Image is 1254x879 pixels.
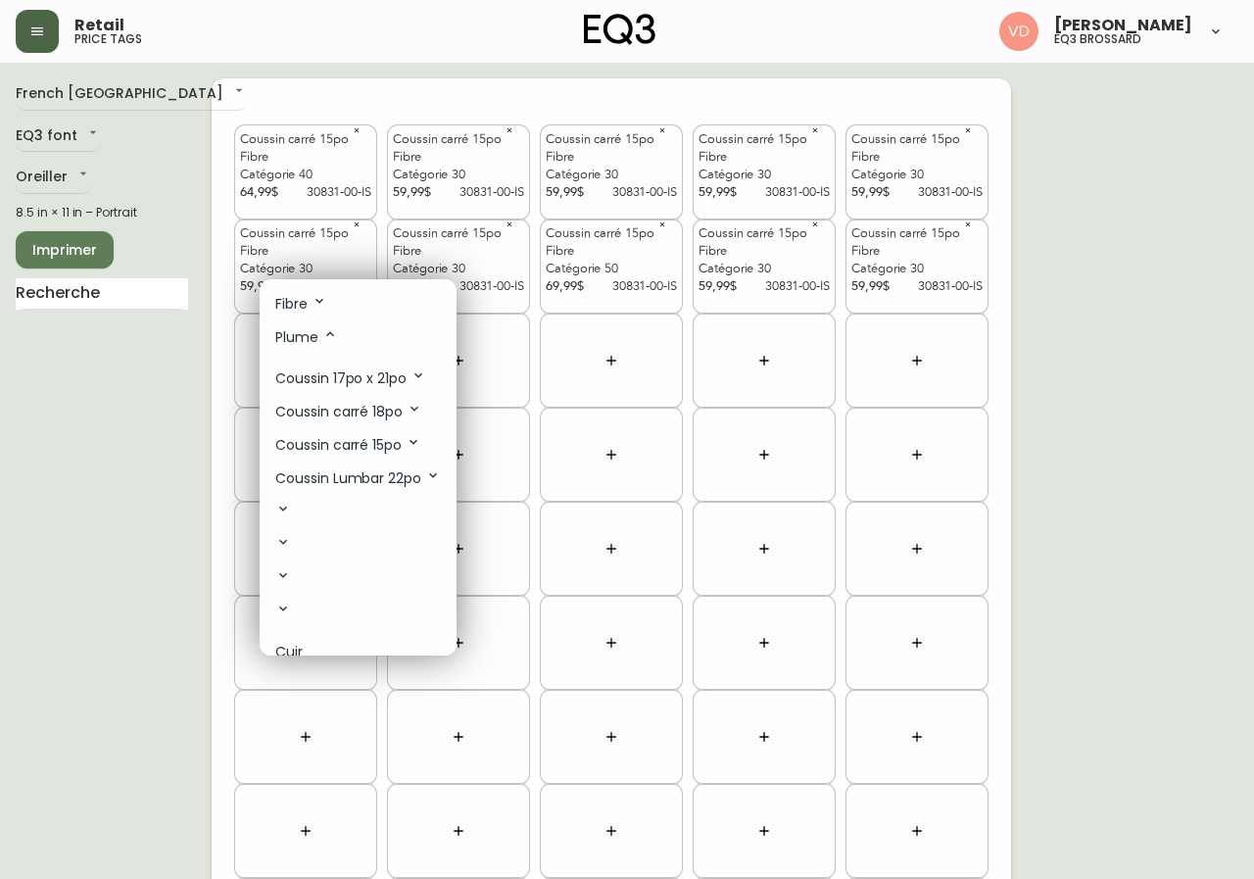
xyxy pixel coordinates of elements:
[275,642,303,662] p: Cuir
[275,293,327,315] p: Fibre
[275,367,426,389] p: Coussin 17po x 21po
[275,434,421,456] p: Coussin carré 15po
[275,467,441,489] p: Coussin Lumbar 22po
[275,401,422,422] p: Coussin carré 18po
[275,326,338,348] p: Plume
